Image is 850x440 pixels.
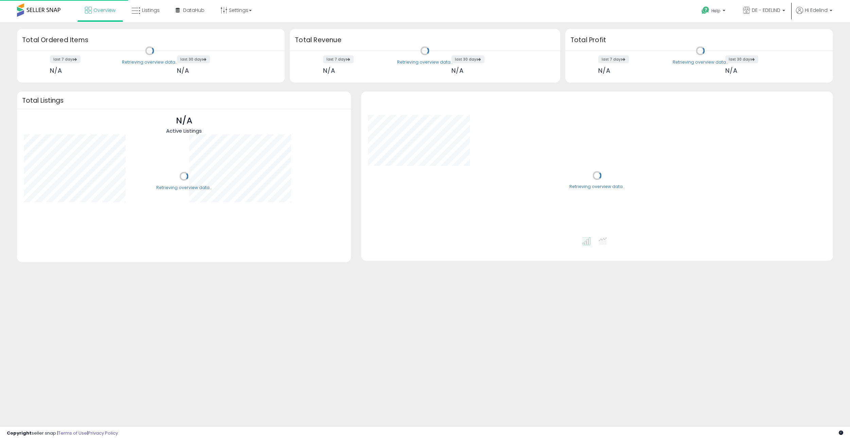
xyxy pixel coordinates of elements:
[696,1,732,22] a: Help
[183,7,205,14] span: DataHub
[805,7,828,14] span: Hi Edelind
[752,7,780,14] span: DE - EDELIND
[711,8,721,14] span: Help
[397,59,453,65] div: Retrieving overview data..
[569,184,625,190] div: Retrieving overview data..
[701,6,710,15] i: Get Help
[156,185,212,191] div: Retrieving overview data..
[122,59,177,65] div: Retrieving overview data..
[142,7,160,14] span: Listings
[796,7,832,22] a: Hi Edelind
[93,7,116,14] span: Overview
[673,59,728,65] div: Retrieving overview data..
